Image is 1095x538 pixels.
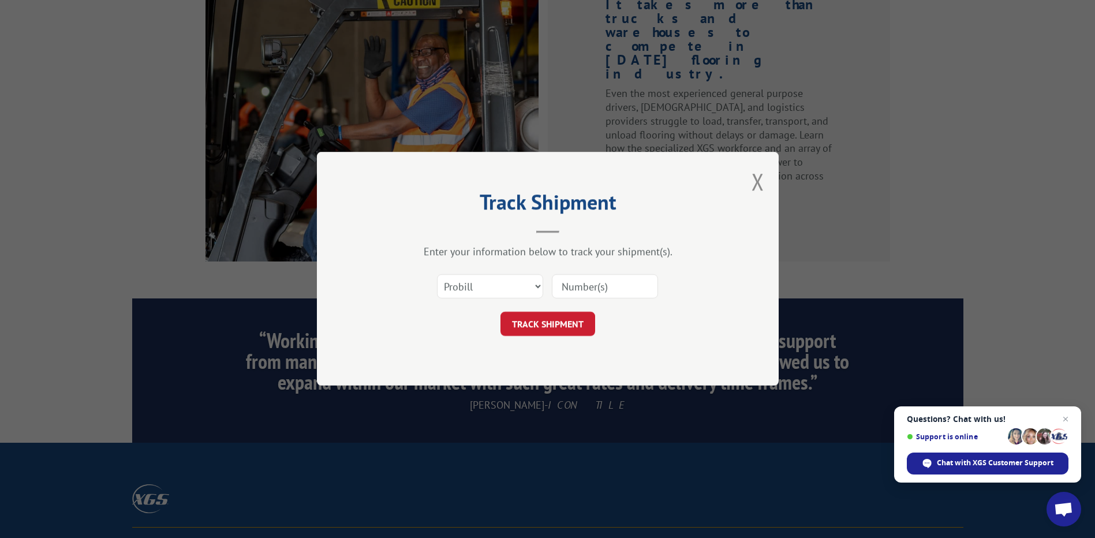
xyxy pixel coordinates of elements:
span: Questions? Chat with us! [907,414,1068,424]
div: Open chat [1047,492,1081,526]
div: Chat with XGS Customer Support [907,453,1068,475]
span: Chat with XGS Customer Support [937,458,1053,468]
button: TRACK SHIPMENT [500,312,595,337]
button: Close modal [752,166,764,197]
input: Number(s) [552,275,658,299]
span: Close chat [1059,412,1072,426]
h2: Track Shipment [375,194,721,216]
span: Support is online [907,432,1004,441]
div: Enter your information below to track your shipment(s). [375,245,721,259]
